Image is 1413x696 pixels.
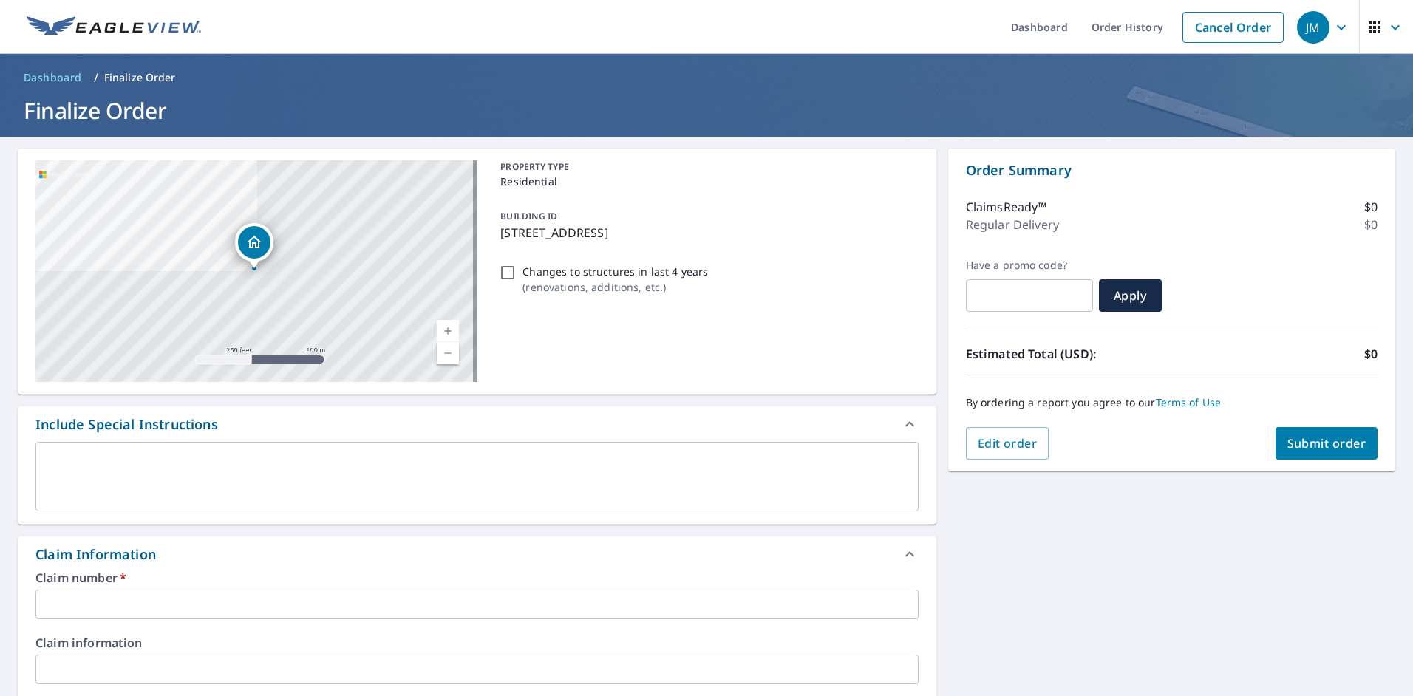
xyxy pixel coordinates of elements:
[35,572,919,584] label: Claim number
[1099,279,1162,312] button: Apply
[1111,287,1150,304] span: Apply
[500,160,912,174] p: PROPERTY TYPE
[966,396,1378,409] p: By ordering a report you agree to our
[437,342,459,364] a: Current Level 17, Zoom Out
[500,174,912,189] p: Residential
[18,406,936,442] div: Include Special Instructions
[1182,12,1284,43] a: Cancel Order
[966,198,1047,216] p: ClaimsReady™
[35,545,156,564] div: Claim Information
[27,16,201,38] img: EV Logo
[522,264,708,279] p: Changes to structures in last 4 years
[966,160,1378,180] p: Order Summary
[18,95,1395,126] h1: Finalize Order
[978,435,1038,451] span: Edit order
[1297,11,1329,44] div: JM
[235,223,273,269] div: Dropped pin, building 1, Residential property, 4605 Pinion Ridge Dr San Angelo, TX 76904
[966,427,1049,460] button: Edit order
[18,536,936,572] div: Claim Information
[500,210,557,222] p: BUILDING ID
[94,69,98,86] li: /
[1276,427,1378,460] button: Submit order
[104,70,176,85] p: Finalize Order
[437,320,459,342] a: Current Level 17, Zoom In
[35,414,218,434] div: Include Special Instructions
[966,259,1093,272] label: Have a promo code?
[1364,216,1378,233] p: $0
[966,345,1172,363] p: Estimated Total (USD):
[35,637,919,649] label: Claim information
[966,216,1059,233] p: Regular Delivery
[522,279,708,295] p: ( renovations, additions, etc. )
[18,66,88,89] a: Dashboard
[1156,395,1222,409] a: Terms of Use
[500,224,912,242] p: [STREET_ADDRESS]
[18,66,1395,89] nav: breadcrumb
[1364,345,1378,363] p: $0
[24,70,82,85] span: Dashboard
[1287,435,1366,451] span: Submit order
[1364,198,1378,216] p: $0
